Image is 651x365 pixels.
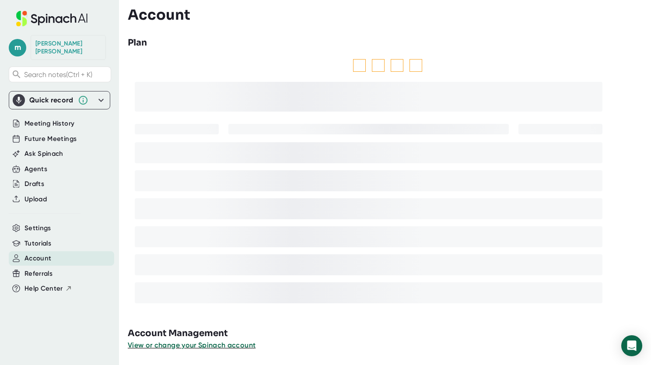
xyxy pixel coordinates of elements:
[24,134,77,144] button: Future Meetings
[128,327,651,340] h3: Account Management
[24,253,51,263] button: Account
[24,164,47,174] button: Agents
[29,96,73,105] div: Quick record
[621,335,642,356] div: Open Intercom Messenger
[24,70,92,79] span: Search notes (Ctrl + K)
[24,284,72,294] button: Help Center
[128,340,255,351] button: View or change your Spinach account
[128,7,190,23] h3: Account
[24,239,51,249] button: Tutorials
[24,194,47,204] button: Upload
[24,284,63,294] span: Help Center
[128,36,147,49] h3: Plan
[35,40,101,55] div: Myriam Martin
[128,341,255,349] span: View or change your Spinach account
[24,119,74,129] button: Meeting History
[13,91,106,109] div: Quick record
[9,39,26,56] span: m
[24,149,63,159] button: Ask Spinach
[24,223,51,233] button: Settings
[24,179,44,189] button: Drafts
[24,269,52,279] button: Referrals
